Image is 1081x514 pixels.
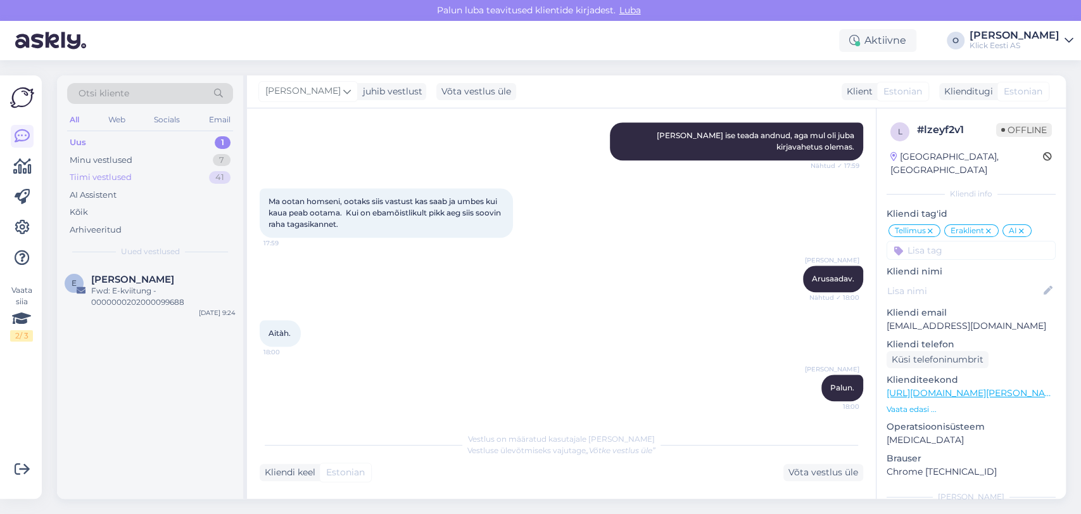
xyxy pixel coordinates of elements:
[265,84,341,98] span: [PERSON_NAME]
[10,330,33,342] div: 2 / 3
[887,284,1041,298] input: Lisa nimi
[890,150,1043,177] div: [GEOGRAPHIC_DATA], [GEOGRAPHIC_DATA]
[947,32,964,49] div: O
[151,112,182,128] div: Socials
[970,30,1059,41] div: [PERSON_NAME]
[805,255,859,265] span: [PERSON_NAME]
[898,127,902,136] span: l
[887,387,1061,399] a: [URL][DOMAIN_NAME][PERSON_NAME]
[842,85,873,98] div: Klient
[263,347,311,357] span: 18:00
[72,278,77,288] span: E
[887,452,1056,465] p: Brauser
[887,351,989,368] div: Küsi telefoninumbrit
[887,188,1056,200] div: Kliendi info
[887,420,1056,434] p: Operatsioonisüsteem
[358,85,422,98] div: juhib vestlust
[887,373,1056,387] p: Klienditeekond
[67,112,82,128] div: All
[970,30,1073,51] a: [PERSON_NAME]Klick Eesti AS
[213,154,231,167] div: 7
[70,224,122,236] div: Arhiveeritud
[887,241,1056,260] input: Lisa tag
[895,227,926,235] span: Tellimus
[199,308,236,318] div: [DATE] 9:24
[887,434,1056,447] p: [MEDICAL_DATA]
[206,112,233,128] div: Email
[939,85,993,98] div: Klienditugi
[887,338,1056,351] p: Kliendi telefon
[586,446,655,455] i: „Võtke vestlus üle”
[616,4,645,16] span: Luba
[811,161,859,170] span: Nähtud ✓ 17:59
[70,154,132,167] div: Minu vestlused
[812,274,854,283] span: Arusaadav.
[887,319,1056,333] p: [EMAIL_ADDRESS][DOMAIN_NAME]
[215,136,231,149] div: 1
[887,306,1056,319] p: Kliendi email
[970,41,1059,51] div: Klick Eesti AS
[887,404,1056,415] p: Vaata edasi ...
[887,265,1056,278] p: Kliendi nimi
[91,274,174,285] span: Ebeli Berkman
[1009,227,1017,235] span: AI
[10,86,34,110] img: Askly Logo
[79,87,129,100] span: Otsi kliente
[70,189,117,202] div: AI Assistent
[812,402,859,411] span: 18:00
[883,85,922,98] span: Estonian
[809,293,859,302] span: Nähtud ✓ 18:00
[468,434,655,444] span: Vestlus on määratud kasutajale [PERSON_NAME]
[260,466,315,479] div: Kliendi keel
[951,227,984,235] span: Eraklient
[783,464,863,481] div: Võta vestlus üle
[70,136,86,149] div: Uus
[657,131,856,151] span: [PERSON_NAME] ise teada andnud, aga mul oli juba kirjavahetus olemas.
[887,465,1056,479] p: Chrome [TECHNICAL_ID]
[91,285,236,308] div: Fwd: E-kviitung - 0000000202000099688
[106,112,128,128] div: Web
[830,383,854,392] span: Palun.
[805,364,859,374] span: [PERSON_NAME]
[269,196,503,229] span: Ma ootan homseni, ootaks siis vastust kas saab ja umbes kui kaua peab ootama. Kui on ebamõistliku...
[467,446,655,455] span: Vestluse ülevõtmiseks vajutage
[121,246,180,257] span: Uued vestlused
[70,206,88,219] div: Kõik
[996,123,1052,137] span: Offline
[436,83,516,100] div: Võta vestlus üle
[269,328,291,338] span: Aitàh.
[10,285,33,342] div: Vaata siia
[839,29,916,52] div: Aktiivne
[70,171,132,184] div: Tiimi vestlused
[209,171,231,184] div: 41
[1004,85,1042,98] span: Estonian
[917,122,996,138] div: # lzeyf2v1
[887,207,1056,221] p: Kliendi tag'id
[263,238,311,248] span: 17:59
[887,491,1056,503] div: [PERSON_NAME]
[326,466,365,479] span: Estonian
